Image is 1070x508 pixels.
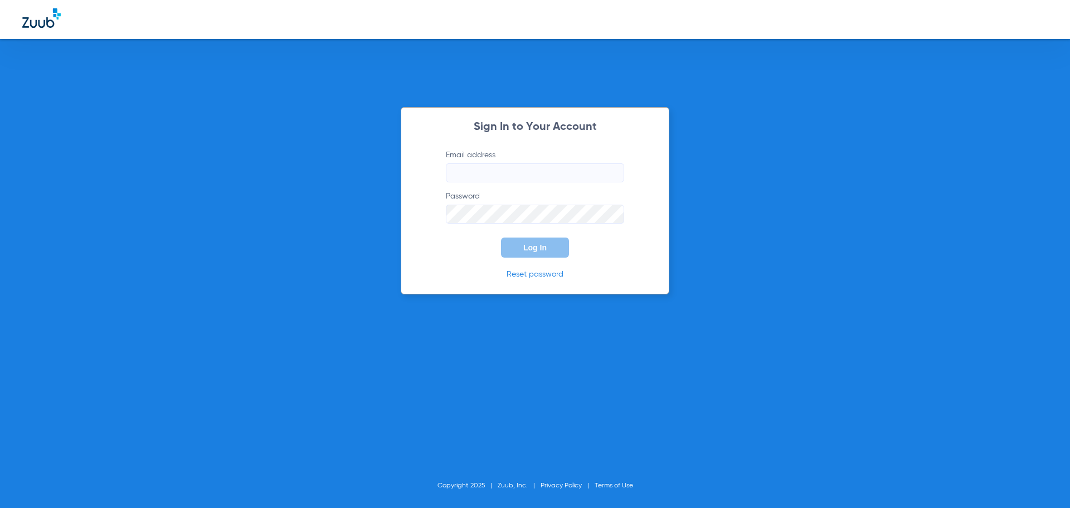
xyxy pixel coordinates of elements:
button: Log In [501,238,569,258]
li: Zuub, Inc. [498,480,541,491]
label: Password [446,191,624,224]
input: Password [446,205,624,224]
a: Terms of Use [595,482,633,489]
span: Log In [523,243,547,252]
li: Copyright 2025 [437,480,498,491]
a: Privacy Policy [541,482,582,489]
label: Email address [446,149,624,182]
h2: Sign In to Your Account [429,122,641,133]
img: Zuub Logo [22,8,61,28]
input: Email address [446,163,624,182]
a: Reset password [507,270,563,278]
